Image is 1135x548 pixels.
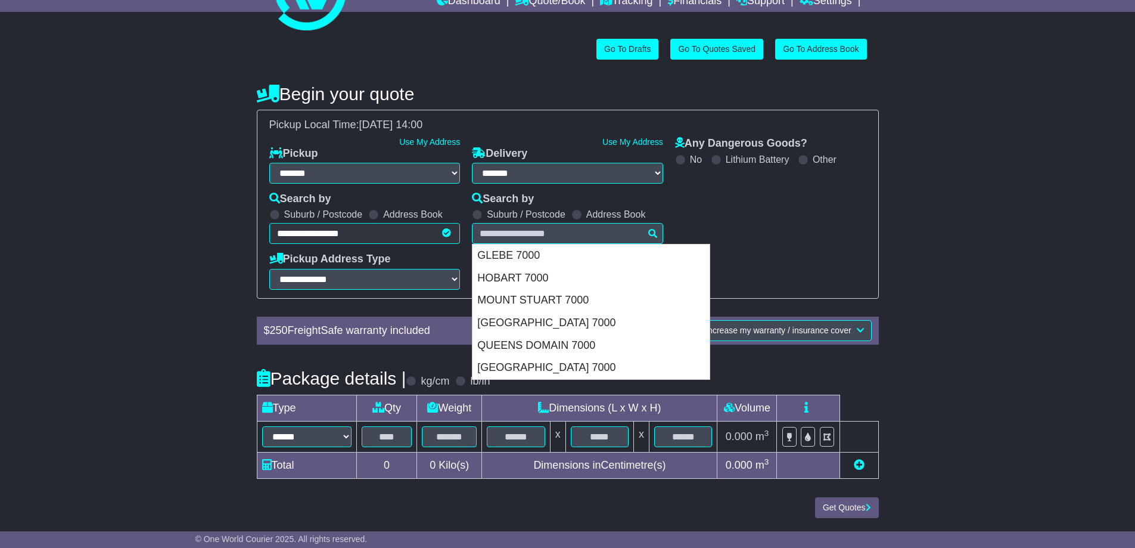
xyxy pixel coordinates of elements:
label: lb/in [470,375,490,388]
td: Qty [356,395,417,421]
label: Search by [269,193,331,206]
label: Suburb / Postcode [487,209,565,220]
a: Use My Address [602,137,663,147]
td: Volume [717,395,777,421]
span: 250 [270,324,288,336]
div: MOUNT STUART 7000 [472,289,710,312]
label: Lithium Battery [726,154,789,165]
label: Address Book [586,209,646,220]
div: GLEBE 7000 [472,244,710,267]
label: Pickup [269,147,318,160]
label: kg/cm [421,375,449,388]
sup: 3 [764,457,769,466]
a: Go To Drafts [596,39,658,60]
label: Address Book [383,209,443,220]
div: [GEOGRAPHIC_DATA] 7000 [472,357,710,379]
label: Any Dangerous Goods? [675,137,807,150]
label: Other [813,154,837,165]
span: 0.000 [726,459,752,471]
td: 0 [356,452,417,478]
div: QUEENS DOMAIN 7000 [472,335,710,357]
td: Type [257,395,356,421]
span: 0 [430,459,436,471]
div: [GEOGRAPHIC_DATA] 7000 [472,312,710,335]
span: [DATE] 14:00 [359,119,423,131]
span: m [755,459,769,471]
td: Weight [417,395,482,421]
label: Suburb / Postcode [284,209,363,220]
td: x [550,421,565,452]
span: © One World Courier 2025. All rights reserved. [195,534,368,544]
label: Delivery [472,147,527,160]
label: Pickup Address Type [269,253,391,266]
a: Go To Address Book [775,39,866,60]
td: Total [257,452,356,478]
a: Add new item [854,459,865,471]
span: 0.000 [726,431,752,442]
div: $ FreightSafe warranty included [258,324,602,338]
div: HOBART 7000 [472,267,710,290]
td: Kilo(s) [417,452,482,478]
a: Go To Quotes Saved [670,39,763,60]
button: Get Quotes [815,497,879,518]
div: Pickup Local Time: [263,119,872,132]
label: Search by [472,193,534,206]
h4: Begin your quote [257,84,879,104]
sup: 3 [764,429,769,438]
a: Use My Address [399,137,460,147]
td: x [634,421,649,452]
td: Dimensions (L x W x H) [482,395,717,421]
button: Increase my warranty / insurance cover [698,320,871,341]
h4: Package details | [257,369,406,388]
span: Increase my warranty / insurance cover [705,326,851,335]
span: m [755,431,769,442]
td: Dimensions in Centimetre(s) [482,452,717,478]
label: No [690,154,702,165]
